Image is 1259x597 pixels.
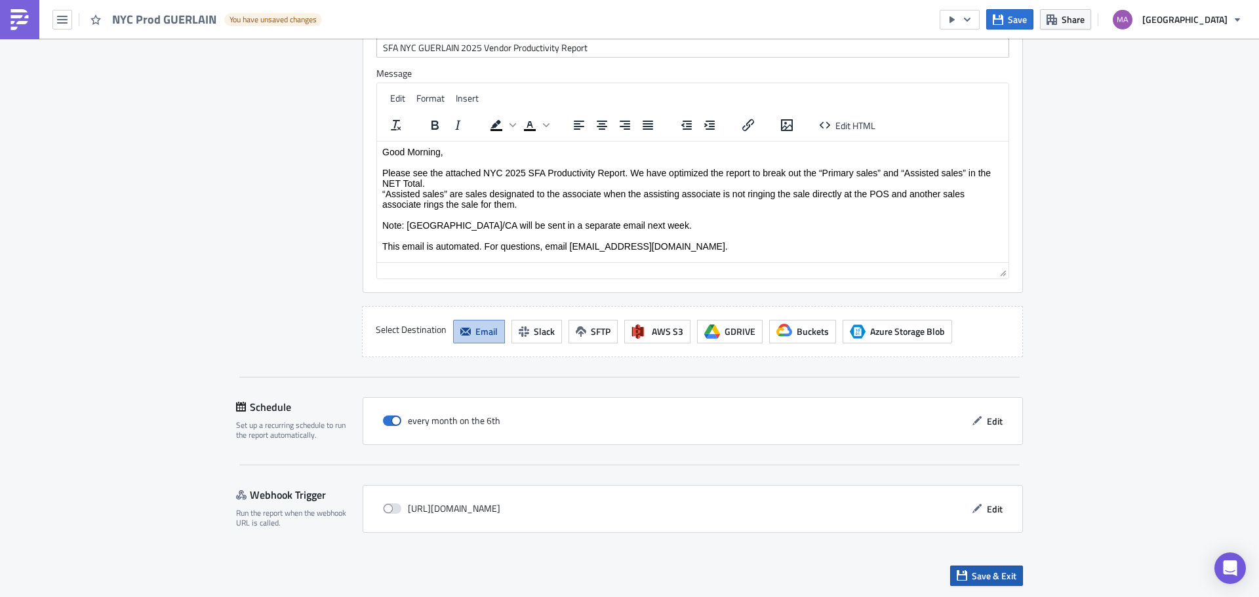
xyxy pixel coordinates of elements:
[591,116,613,134] button: Align center
[416,91,445,105] span: Format
[5,5,626,152] body: Rich Text Area. Press ALT-0 for help.
[376,320,447,339] label: Select Destination
[1040,9,1091,29] button: Share
[652,324,683,338] span: AWS S3
[383,411,500,431] div: every month on the 6th
[995,263,1009,279] div: Resize
[447,116,469,134] button: Italic
[675,116,698,134] button: Decrease indent
[236,397,363,417] div: Schedule
[624,320,690,343] button: AWS S3
[568,116,590,134] button: Align left
[850,324,866,339] span: Azure Storage Blob
[236,508,354,528] div: Run the report when the webhook URL is called.
[236,420,354,440] div: Set up a recurring schedule to run the report automatically.
[987,502,1003,516] span: Edit
[5,5,626,152] div: Good Morning, Please see the attached NYC 2025 SFA Productivity Report. We have optimized the rep...
[1214,552,1246,584] div: Open Intercom Messenger
[972,569,1016,583] span: Save & Exit
[376,67,1009,79] label: Message
[843,320,952,343] button: Azure Storage BlobAzure Storage Blob
[737,116,759,134] button: Insert/edit link
[383,499,500,518] div: [URL][DOMAIN_NAME]
[870,324,945,338] span: Azure Storage Blob
[835,118,875,132] span: Edit HTML
[591,324,610,338] span: SFTP
[230,14,317,25] span: You have unsaved changes
[814,116,881,134] button: Edit HTML
[725,324,755,338] span: GDRIVE
[1111,9,1134,31] img: Avatar
[453,320,505,343] button: Email
[569,320,618,343] button: SFTP
[697,320,763,343] button: GDRIVE
[519,116,551,134] div: Text color
[1105,5,1249,34] button: [GEOGRAPHIC_DATA]
[456,91,479,105] span: Insert
[776,116,798,134] button: Insert/edit image
[236,485,363,505] div: Webhook Trigger
[112,12,218,27] span: NYC Prod GUERLAIN
[986,9,1033,29] button: Save
[377,142,1009,262] iframe: Rich Text Area
[965,499,1009,519] button: Edit
[511,320,562,343] button: Slack
[1142,12,1228,26] span: [GEOGRAPHIC_DATA]
[987,414,1003,428] span: Edit
[614,116,636,134] button: Align right
[390,91,405,105] span: Edit
[534,324,555,338] span: Slack
[797,324,829,338] span: Buckets
[637,116,659,134] button: Justify
[965,411,1009,431] button: Edit
[698,116,721,134] button: Increase indent
[475,324,498,338] span: Email
[1008,12,1027,26] span: Save
[385,116,407,134] button: Clear formatting
[769,320,836,343] button: Buckets
[424,116,446,134] button: Bold
[9,9,30,30] img: PushMetrics
[485,116,518,134] div: Background color
[950,566,1023,586] button: Save & Exit
[1062,12,1085,26] span: Share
